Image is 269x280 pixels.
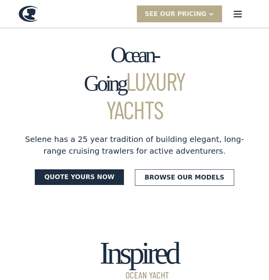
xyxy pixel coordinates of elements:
div: SEE Our Pricing [145,9,206,19]
h1: Ocean-Going [72,43,197,124]
a: home [19,6,38,22]
span: Luxury Yachts [106,66,185,124]
div: Selene has a 25 year tradition of building elegant, long-range cruising trawlers for active adven... [19,133,250,157]
div: menu [225,2,250,27]
a: Browse our models [135,169,234,186]
span: Ocean Yacht [91,270,178,280]
div: SEE Our Pricing [137,5,222,22]
a: Quote yours now [35,169,124,185]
